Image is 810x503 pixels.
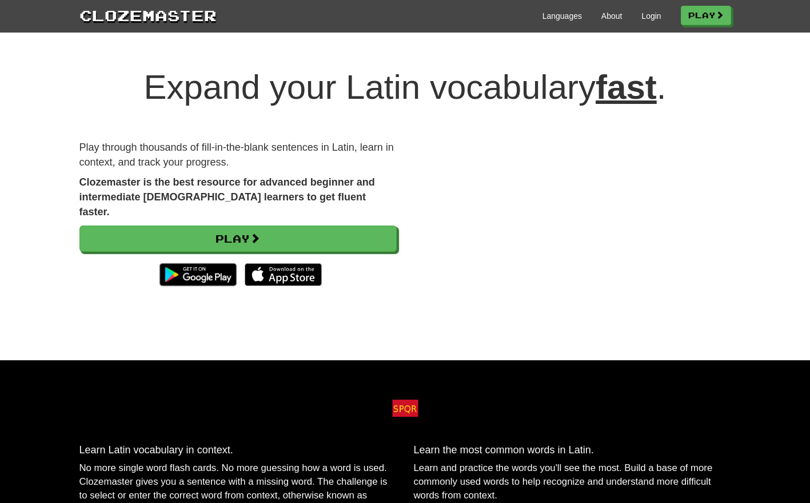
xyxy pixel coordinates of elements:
[601,10,623,22] a: About
[79,140,397,170] p: Play through thousands of fill-in-the-blank sentences in Latin, learn in context, and track your ...
[79,176,375,217] strong: Clozemaster is the best resource for advanced beginner and intermediate [DEMOGRAPHIC_DATA] learne...
[79,5,217,26] a: Clozemaster
[414,445,731,456] h3: Learn the most common words in Latin.
[79,445,397,456] h3: Learn Latin vocabulary in context.
[641,10,661,22] a: Login
[681,6,731,25] a: Play
[245,263,322,286] img: Download_on_the_App_Store_Badge_US-UK_135x40-25178aeef6eb6b83b96f5f2d004eda3bffbb37122de64afbaef7...
[414,461,731,502] p: Learn and practice the words you'll see the most. Build a base of more commonly used words to hel...
[596,68,657,106] u: fast
[542,10,582,22] a: Languages
[79,226,397,252] a: Play
[154,257,242,292] img: Get it on Google Play
[79,69,731,106] h1: Expand your Latin vocabulary .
